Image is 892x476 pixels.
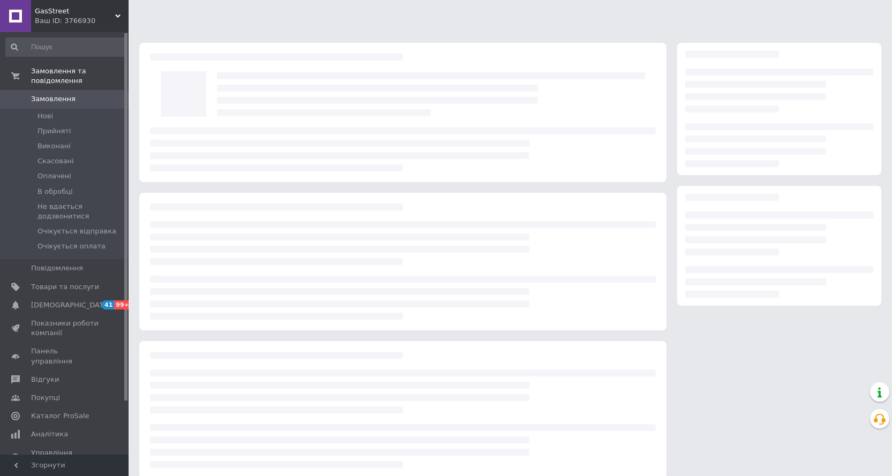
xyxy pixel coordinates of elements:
[38,226,116,236] span: Очікується відправка
[38,111,53,121] span: Нові
[31,429,68,439] span: Аналітика
[102,300,114,309] span: 41
[38,126,71,136] span: Прийняті
[31,300,110,310] span: [DEMOGRAPHIC_DATA]
[38,202,125,221] span: Не вдається додзвонитися
[38,187,73,197] span: В обробці
[31,263,83,273] span: Повідомлення
[31,282,99,292] span: Товари та послуги
[31,346,99,366] span: Панель управління
[35,6,115,16] span: GasStreet
[31,319,99,338] span: Показники роботи компанії
[38,171,71,181] span: Оплачені
[5,37,126,57] input: Пошук
[31,393,60,403] span: Покупці
[31,66,129,86] span: Замовлення та повідомлення
[38,141,71,151] span: Виконані
[38,241,106,251] span: Очікується оплата
[114,300,132,309] span: 99+
[31,411,89,421] span: Каталог ProSale
[31,375,59,384] span: Відгуки
[31,94,76,104] span: Замовлення
[38,156,74,166] span: Скасовані
[31,448,99,467] span: Управління сайтом
[35,16,129,26] div: Ваш ID: 3766930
